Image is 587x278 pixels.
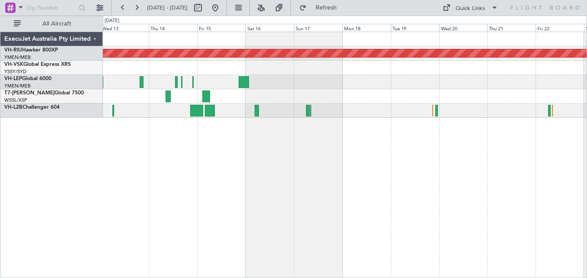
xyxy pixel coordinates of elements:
button: All Aircraft [10,17,94,31]
div: Sun 17 [294,24,342,32]
div: Tue 19 [391,24,439,32]
span: All Aircraft [22,21,91,27]
a: YMEN/MEB [4,54,31,61]
div: Mon 18 [342,24,391,32]
span: [DATE] - [DATE] [147,4,188,12]
button: Quick Links [438,1,502,15]
div: Sat 16 [246,24,294,32]
div: Fri 22 [536,24,584,32]
span: VH-LEP [4,76,22,81]
div: Thu 21 [487,24,536,32]
div: Wed 20 [439,24,488,32]
span: VH-L2B [4,105,22,110]
span: Refresh [308,5,345,11]
div: Quick Links [456,4,485,13]
input: Trip Number [26,1,76,14]
span: T7-[PERSON_NAME] [4,91,54,96]
a: YMEN/MEB [4,83,31,89]
a: WSSL/XSP [4,97,27,103]
a: VH-LEPGlobal 6000 [4,76,51,81]
div: Thu 14 [149,24,197,32]
div: Wed 13 [100,24,149,32]
span: VH-RIU [4,48,22,53]
a: VH-RIUHawker 800XP [4,48,58,53]
a: T7-[PERSON_NAME]Global 7500 [4,91,84,96]
div: Fri 15 [197,24,246,32]
button: Refresh [295,1,347,15]
span: VH-VSK [4,62,23,67]
a: VH-VSKGlobal Express XRS [4,62,71,67]
a: VH-L2BChallenger 604 [4,105,60,110]
div: [DATE] [105,17,119,25]
a: YSSY/SYD [4,68,26,75]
